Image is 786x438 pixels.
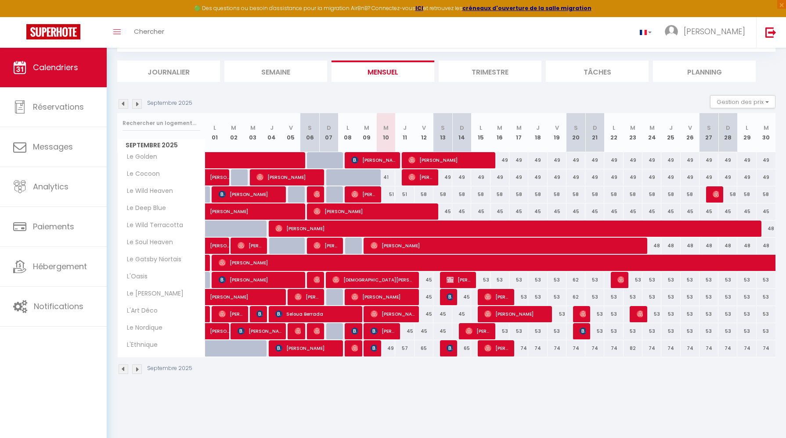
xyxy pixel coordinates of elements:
[737,152,756,168] div: 49
[681,203,699,220] div: 45
[757,323,775,339] div: 53
[395,340,414,356] div: 57
[300,113,319,152] th: 06
[243,113,262,152] th: 03
[566,152,585,168] div: 49
[33,141,73,152] span: Messages
[746,124,748,132] abbr: L
[604,289,623,305] div: 53
[376,186,395,203] div: 51
[415,186,433,203] div: 58
[613,124,615,132] abbr: L
[699,203,718,220] div: 45
[433,186,452,203] div: 58
[447,288,453,305] span: [PERSON_NAME]
[270,124,274,132] abbr: J
[119,323,165,333] span: Le Nordique
[624,323,642,339] div: 53
[642,272,661,288] div: 53
[585,186,604,203] div: 58
[383,124,389,132] abbr: M
[490,113,509,152] th: 16
[415,340,433,356] div: 65
[604,152,623,168] div: 49
[119,306,160,316] span: L'Art Déco
[127,17,171,48] a: Chercher
[433,203,452,220] div: 45
[338,113,357,152] th: 08
[364,124,369,132] abbr: M
[452,186,471,203] div: 58
[548,169,566,185] div: 49
[319,113,338,152] th: 07
[593,124,597,132] abbr: D
[604,113,623,152] th: 22
[548,306,566,322] div: 53
[509,203,528,220] div: 45
[528,152,547,168] div: 49
[642,113,661,152] th: 24
[737,203,756,220] div: 45
[509,186,528,203] div: 58
[718,306,737,322] div: 53
[661,306,680,322] div: 53
[351,340,357,356] span: [PERSON_NAME]
[7,4,33,30] button: Ouvrir le widget de chat LiveChat
[119,221,185,230] span: Le Wild Terracotta
[718,323,737,339] div: 53
[219,186,281,203] span: [PERSON_NAME]
[548,289,566,305] div: 53
[452,203,471,220] div: 45
[566,186,585,203] div: 58
[490,152,509,168] div: 49
[737,289,756,305] div: 53
[624,289,642,305] div: 53
[490,186,509,203] div: 58
[447,271,472,288] span: [PERSON_NAME]
[415,272,433,288] div: 45
[509,289,528,305] div: 53
[737,272,756,288] div: 53
[624,113,642,152] th: 23
[585,169,604,185] div: 49
[33,261,87,272] span: Hébergement
[642,203,661,220] div: 45
[528,323,547,339] div: 53
[757,272,775,288] div: 53
[630,124,635,132] abbr: M
[665,25,678,38] img: ...
[376,113,395,152] th: 10
[757,113,775,152] th: 30
[357,113,376,152] th: 09
[528,203,547,220] div: 45
[713,186,719,203] span: [PERSON_NAME]
[718,186,737,203] div: 58
[604,169,623,185] div: 49
[471,186,490,203] div: 58
[351,323,357,339] span: [PERSON_NAME]
[737,238,756,254] div: 48
[433,323,452,339] div: 45
[566,113,585,152] th: 20
[604,186,623,203] div: 58
[509,169,528,185] div: 49
[585,272,604,288] div: 53
[395,323,414,339] div: 45
[509,152,528,168] div: 49
[528,113,547,152] th: 18
[642,289,661,305] div: 53
[681,272,699,288] div: 53
[210,199,311,215] span: [PERSON_NAME]
[555,124,559,132] abbr: V
[718,203,737,220] div: 45
[688,124,692,132] abbr: V
[210,164,230,181] span: [PERSON_NAME]
[403,124,407,132] abbr: J
[346,124,349,132] abbr: L
[433,169,452,185] div: 49
[490,323,509,339] div: 53
[585,323,604,339] div: 53
[649,124,655,132] abbr: M
[460,124,464,132] abbr: D
[585,113,604,152] th: 21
